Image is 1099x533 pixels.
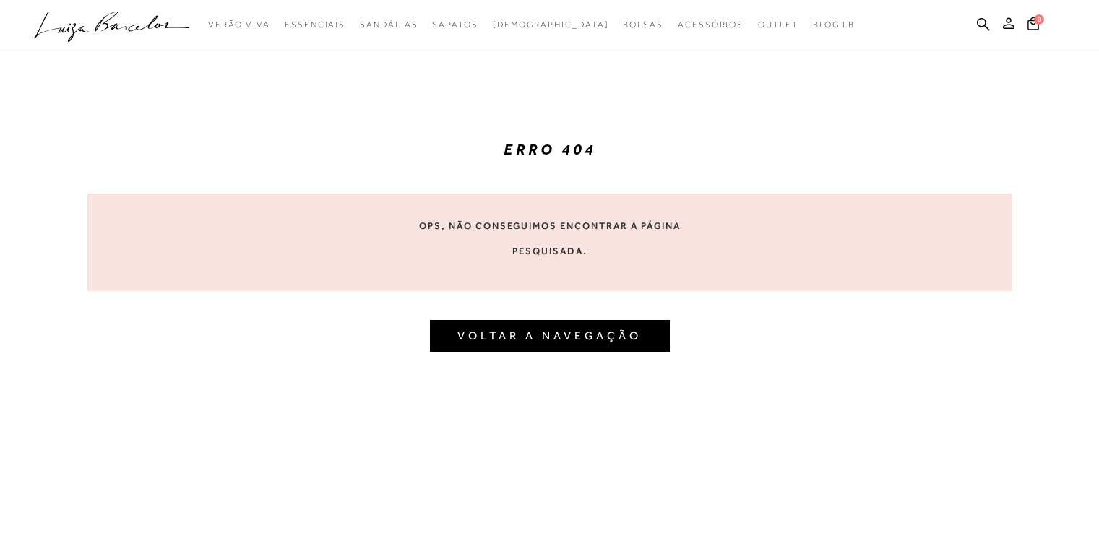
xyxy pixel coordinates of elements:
a: BLOG LB [813,12,855,38]
a: noSubCategoriesText [623,12,663,38]
a: noSubCategoriesText [678,12,744,38]
button: VOLTAR A NAVEGAÇÃO [430,320,670,352]
p: Ops, não conseguimos encontrar a página pesquisada. [411,213,689,264]
a: noSubCategoriesText [360,12,418,38]
button: 0 [1023,16,1043,35]
strong: ERRO 404 [504,140,596,158]
span: [DEMOGRAPHIC_DATA] [493,19,609,30]
span: BLOG LB [813,19,855,30]
span: Verão Viva [208,19,270,30]
a: noSubCategoriesText [285,12,345,38]
span: Sapatos [432,19,478,30]
a: noSubCategoriesText [758,12,798,38]
span: Acessórios [678,19,744,30]
span: Outlet [758,19,798,30]
a: noSubCategoriesText [432,12,478,38]
a: VOLTAR A NAVEGAÇÃO [457,329,642,342]
a: noSubCategoriesText [208,12,270,38]
span: Sandálias [360,19,418,30]
span: Essenciais [285,19,345,30]
span: Bolsas [623,19,663,30]
span: 0 [1034,14,1044,25]
a: noSubCategoriesText [493,12,609,38]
